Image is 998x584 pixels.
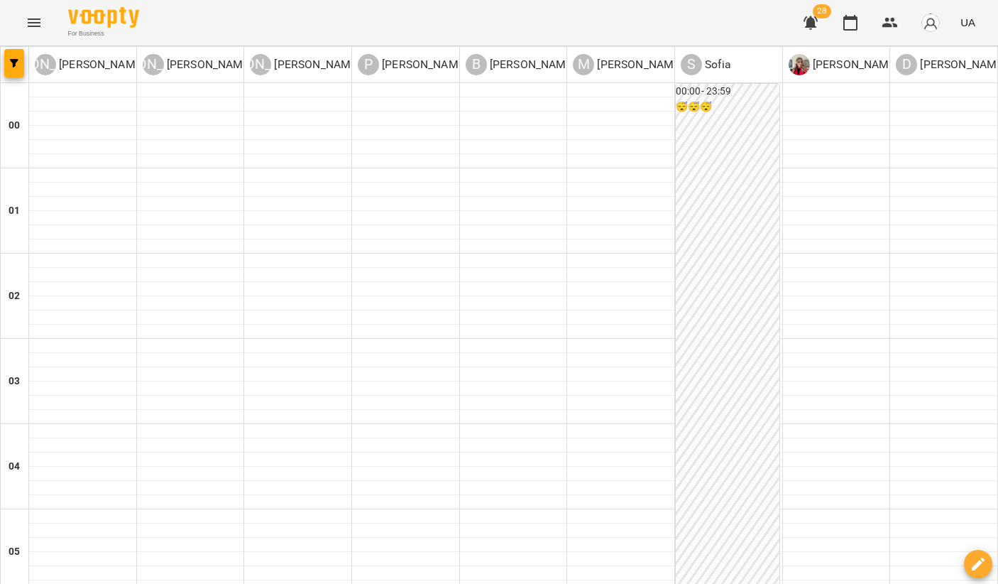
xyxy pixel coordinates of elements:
a: M [PERSON_NAME] [573,54,683,75]
div: [PERSON_NAME] [250,54,271,75]
p: [PERSON_NAME] [487,56,576,73]
div: [PERSON_NAME] [143,54,164,75]
div: S [681,54,702,75]
p: Sofia [702,56,731,73]
h6: 04 [9,459,20,475]
div: Кшемінська Анна Вікторівна [250,54,360,75]
p: [PERSON_NAME] [56,56,145,73]
div: В [466,54,487,75]
img: Voopty Logo [68,7,139,28]
div: M [573,54,594,75]
a: [PERSON_NAME] [PERSON_NAME] [250,54,360,75]
h6: 02 [9,288,20,304]
div: Козинець Руслан Сергійович [143,54,253,75]
button: Menu [17,6,51,40]
img: avatar_s.png [921,13,941,33]
span: UA [960,15,975,30]
a: P [PERSON_NAME] [358,54,468,75]
div: Конончук Катерина Євгеніївна [35,54,145,75]
div: Paulo Machado [358,54,468,75]
h6: 03 [9,374,20,389]
div: Marlene [573,54,683,75]
p: [PERSON_NAME] [594,56,683,73]
p: [PERSON_NAME] [379,56,468,73]
h6: 05 [9,544,20,560]
a: [PERSON_NAME] [PERSON_NAME] [143,54,253,75]
p: [PERSON_NAME] [810,56,899,73]
a: А [PERSON_NAME] [789,54,899,75]
div: P [358,54,379,75]
p: [PERSON_NAME] [271,56,360,73]
p: [PERSON_NAME] [164,56,253,73]
h6: 00 [9,118,20,134]
div: [PERSON_NAME] [35,54,56,75]
img: А [789,54,810,75]
a: S Sofia [681,54,731,75]
h6: 00:00 - 23:59 [676,84,779,99]
div: D [896,54,917,75]
span: 28 [813,4,831,18]
span: For Business [68,29,139,38]
a: В [PERSON_NAME] [466,54,576,75]
div: Артюх Тетяна Ігорівна [789,54,899,75]
div: Вероніка Мопанько [466,54,576,75]
button: UA [955,9,981,36]
div: Sofia [681,54,731,75]
h6: 01 [9,203,20,219]
a: [PERSON_NAME] [PERSON_NAME] [35,54,145,75]
h6: 😴😴😴 [676,99,779,115]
